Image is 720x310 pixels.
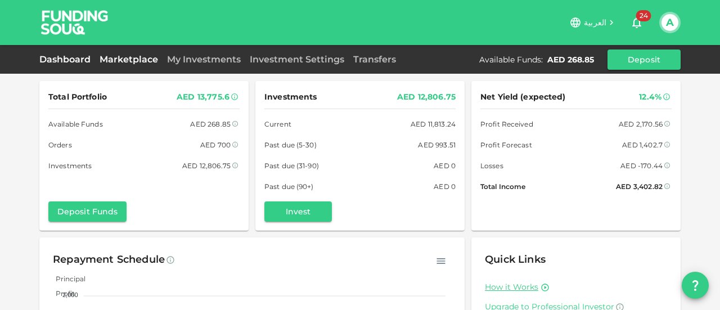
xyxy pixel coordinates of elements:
span: Available Funds [48,118,103,130]
a: Investment Settings [245,54,349,65]
div: AED -170.44 [620,160,663,172]
div: AED 3,402.82 [616,181,663,192]
div: AED 268.85 [190,118,231,130]
div: AED 700 [200,139,231,151]
div: AED 12,806.75 [397,90,456,104]
div: AED 993.51 [418,139,456,151]
a: My Investments [163,54,245,65]
span: Profit Received [480,118,533,130]
div: AED 12,806.75 [182,160,231,172]
span: 24 [636,10,651,21]
span: Investments [48,160,92,172]
span: Current [264,118,291,130]
span: Orders [48,139,72,151]
a: Dashboard [39,54,95,65]
tspan: 2,000 [62,291,78,298]
button: Deposit Funds [48,201,127,222]
div: AED 2,170.56 [619,118,663,130]
span: Profit [47,289,75,298]
div: Available Funds : [479,54,543,65]
div: AED 268.85 [547,54,594,65]
span: Net Yield (expected) [480,90,566,104]
span: Losses [480,160,503,172]
span: Total Income [480,181,525,192]
span: Total Portfolio [48,90,107,104]
span: Investments [264,90,317,104]
button: Invest [264,201,332,222]
div: Repayment Schedule [53,251,165,269]
button: A [661,14,678,31]
div: AED 1,402.7 [622,139,663,151]
span: Past due (90+) [264,181,314,192]
div: AED 0 [434,181,456,192]
button: 24 [625,11,648,34]
span: Past due (31-90) [264,160,319,172]
div: AED 11,813.24 [411,118,456,130]
span: العربية [584,17,606,28]
div: AED 0 [434,160,456,172]
a: How it Works [485,282,538,293]
button: question [682,272,709,299]
span: Principal [47,275,85,283]
a: Marketplace [95,54,163,65]
button: Deposit [607,50,681,70]
span: Past due (5-30) [264,139,317,151]
a: Transfers [349,54,400,65]
div: AED 13,775.6 [177,90,229,104]
div: 12.4% [639,90,661,104]
span: Profit Forecast [480,139,532,151]
span: Quick Links [485,253,546,266]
